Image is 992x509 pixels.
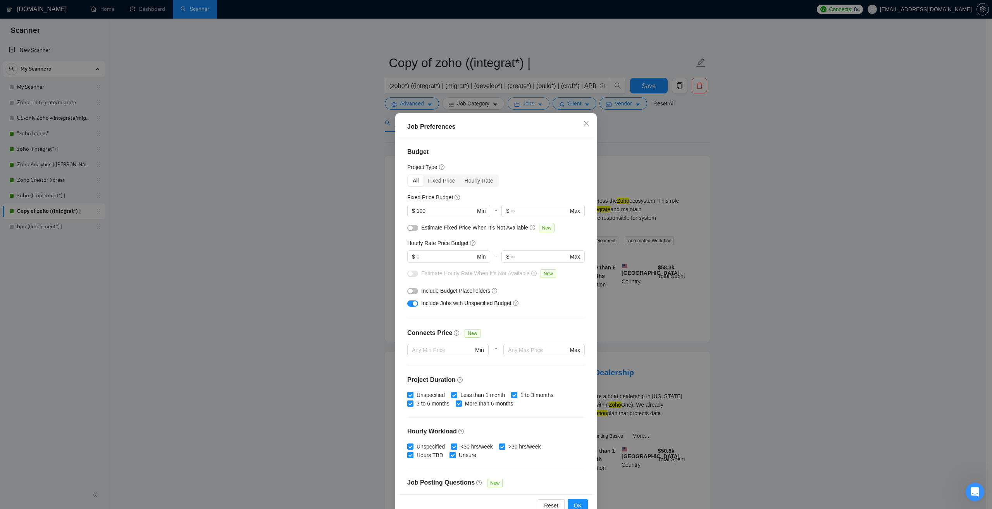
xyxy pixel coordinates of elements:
[511,252,568,261] input: ∞
[517,391,556,399] span: 1 to 3 months
[424,175,460,186] div: Fixed Price
[487,479,503,487] span: New
[407,478,475,487] h4: Job Posting Questions
[407,147,585,157] h4: Budget
[490,205,501,223] div: -
[408,175,424,186] div: All
[477,207,486,215] span: Min
[457,442,496,451] span: <30 hrs/week
[966,483,984,501] iframe: Intercom live chat
[413,399,453,408] span: 3 to 6 months
[413,442,448,451] span: Unspecified
[407,163,437,171] h5: Project Type
[457,391,508,399] span: Less than 1 month
[570,252,580,261] span: Max
[412,346,474,354] input: Any Min Price
[530,224,536,231] span: question-circle
[413,391,448,399] span: Unspecified
[492,288,498,294] span: question-circle
[511,207,568,215] input: ∞
[570,346,580,354] span: Max
[470,240,476,246] span: question-circle
[407,239,468,247] h5: Hourly Rate Price Budget
[576,113,597,134] button: Close
[413,451,446,459] span: Hours TBD
[506,207,509,215] span: $
[513,300,519,306] span: question-circle
[421,300,511,306] span: Include Jobs with Unspecified Budget
[531,270,537,276] span: question-circle
[456,451,479,459] span: Unsure
[489,344,503,366] div: -
[539,224,555,232] span: New
[455,194,461,200] span: question-circle
[417,207,475,215] input: 0
[407,375,585,385] h4: Project Duration
[421,224,528,231] span: Estimate Fixed Price When It’s Not Available
[460,175,498,186] div: Hourly Rate
[477,252,486,261] span: Min
[541,269,556,278] span: New
[412,207,415,215] span: $
[508,346,568,354] input: Any Max Price
[407,328,452,338] h4: Connects Price
[458,428,465,435] span: question-circle
[505,442,544,451] span: >30 hrs/week
[462,399,517,408] span: More than 6 months
[490,250,501,269] div: -
[457,377,463,383] span: question-circle
[465,329,480,338] span: New
[475,346,484,354] span: Min
[407,427,585,436] h4: Hourly Workload
[407,122,585,131] div: Job Preferences
[454,330,460,336] span: question-circle
[421,270,530,276] span: Estimate Hourly Rate When It’s Not Available
[421,288,490,294] span: Include Budget Placeholders
[412,252,415,261] span: $
[570,207,580,215] span: Max
[476,480,482,486] span: question-circle
[439,164,445,170] span: question-circle
[583,120,589,126] span: close
[407,193,453,202] h5: Fixed Price Budget
[417,252,475,261] input: 0
[506,252,509,261] span: $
